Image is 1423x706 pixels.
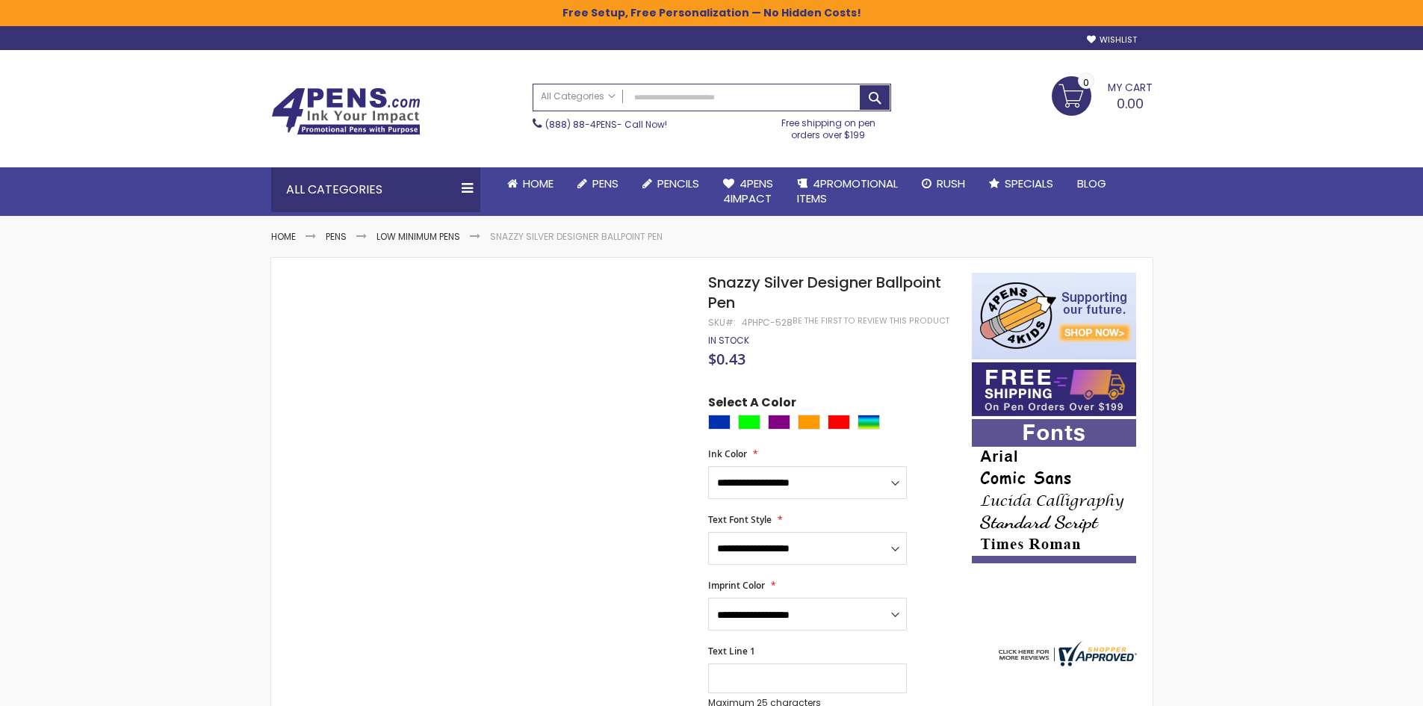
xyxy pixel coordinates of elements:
div: Free shipping on pen orders over $199 [766,111,891,141]
a: 4PROMOTIONALITEMS [785,167,910,216]
a: 0.00 0 [1052,76,1153,114]
span: Text Font Style [708,513,772,526]
a: Pencils [630,167,711,200]
a: 4pens.com certificate URL [995,657,1137,669]
div: Assorted [858,415,880,430]
span: 0.00 [1117,94,1144,113]
span: 0 [1083,75,1089,90]
a: Home [495,167,565,200]
span: Snazzy Silver Designer Ballpoint Pen [708,272,941,313]
span: 4Pens 4impact [723,176,773,206]
img: Free shipping on orders over $199 [972,362,1136,416]
div: All Categories [271,167,480,212]
span: - Call Now! [545,118,667,131]
span: Imprint Color [708,579,765,592]
a: (888) 88-4PENS [545,118,617,131]
span: Home [523,176,554,191]
a: 4Pens4impact [711,167,785,216]
div: Orange [798,415,820,430]
img: 4pens.com widget logo [995,641,1137,666]
a: Rush [910,167,977,200]
span: Rush [937,176,965,191]
a: Home [271,230,296,243]
div: Blue [708,415,731,430]
span: $0.43 [708,349,745,369]
img: font-personalization-examples [972,419,1136,563]
div: Red [828,415,850,430]
a: Pens [565,167,630,200]
strong: SKU [708,316,736,329]
a: Low Minimum Pens [376,230,460,243]
img: 4pens 4 kids [972,273,1136,359]
a: Be the first to review this product [793,315,949,326]
li: Snazzy Silver Designer Ballpoint Pen [490,231,663,243]
span: Pens [592,176,619,191]
div: Purple [768,415,790,430]
span: In stock [708,334,749,347]
span: Select A Color [708,394,796,415]
a: Pens [326,230,347,243]
div: Availability [708,335,749,347]
span: 4PROMOTIONAL ITEMS [797,176,898,206]
span: Pencils [657,176,699,191]
span: Ink Color [708,448,747,460]
span: Text Line 1 [708,645,755,657]
a: All Categories [533,84,623,109]
a: Blog [1065,167,1118,200]
div: Lime Green [738,415,760,430]
span: All Categories [541,90,616,102]
div: 4PHPC-528 [742,317,793,329]
img: 4Pens Custom Pens and Promotional Products [271,87,421,135]
a: Wishlist [1087,34,1137,46]
span: Blog [1077,176,1106,191]
span: Specials [1005,176,1053,191]
a: Specials [977,167,1065,200]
